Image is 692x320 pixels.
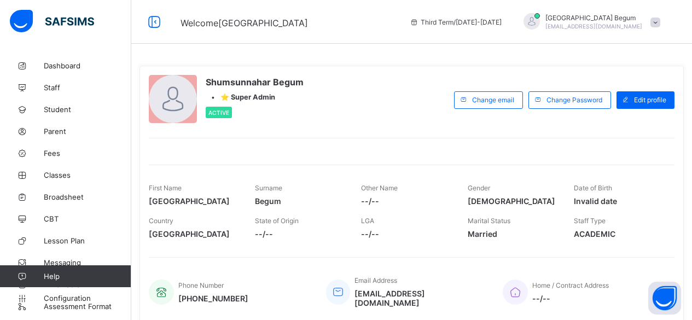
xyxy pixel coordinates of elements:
[574,184,612,192] span: Date of Birth
[44,127,131,136] span: Parent
[206,93,304,101] div: •
[206,77,304,88] span: Shumsunnahar Begum
[648,282,681,315] button: Open asap
[546,96,602,104] span: Change Password
[634,96,666,104] span: Edit profile
[44,83,131,92] span: Staff
[255,217,299,225] span: State of Origin
[178,294,248,303] span: [PHONE_NUMBER]
[220,93,275,101] span: ⭐ Super Admin
[44,171,131,179] span: Classes
[44,214,131,223] span: CBT
[354,289,486,307] span: [EMAIL_ADDRESS][DOMAIN_NAME]
[44,61,131,70] span: Dashboard
[44,149,131,158] span: Fees
[468,229,557,238] span: Married
[44,193,131,201] span: Broadsheet
[468,184,490,192] span: Gender
[149,217,173,225] span: Country
[149,229,239,238] span: [GEOGRAPHIC_DATA]
[44,236,131,245] span: Lesson Plan
[255,229,345,238] span: --/--
[468,217,510,225] span: Marital Status
[574,217,606,225] span: Staff Type
[178,281,224,289] span: Phone Number
[44,105,131,114] span: Student
[361,229,451,238] span: --/--
[472,96,514,104] span: Change email
[468,196,557,206] span: [DEMOGRAPHIC_DATA]
[44,272,131,281] span: Help
[361,184,398,192] span: Other Name
[255,184,282,192] span: Surname
[181,18,308,28] span: Welcome [GEOGRAPHIC_DATA]
[361,196,451,206] span: --/--
[10,10,94,33] img: safsims
[410,18,502,26] span: session/term information
[149,184,182,192] span: First Name
[574,196,664,206] span: Invalid date
[44,258,131,267] span: Messaging
[574,229,664,238] span: ACADEMIC
[361,217,374,225] span: LGA
[255,196,345,206] span: Begum
[545,14,642,22] span: [GEOGRAPHIC_DATA] Begum
[545,23,642,30] span: [EMAIL_ADDRESS][DOMAIN_NAME]
[44,294,131,302] span: Configuration
[532,294,609,303] span: --/--
[208,109,229,116] span: Active
[354,276,397,284] span: Email Address
[513,13,666,31] div: Shumsunnahar Begum
[532,281,609,289] span: Home / Contract Address
[149,196,239,206] span: [GEOGRAPHIC_DATA]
